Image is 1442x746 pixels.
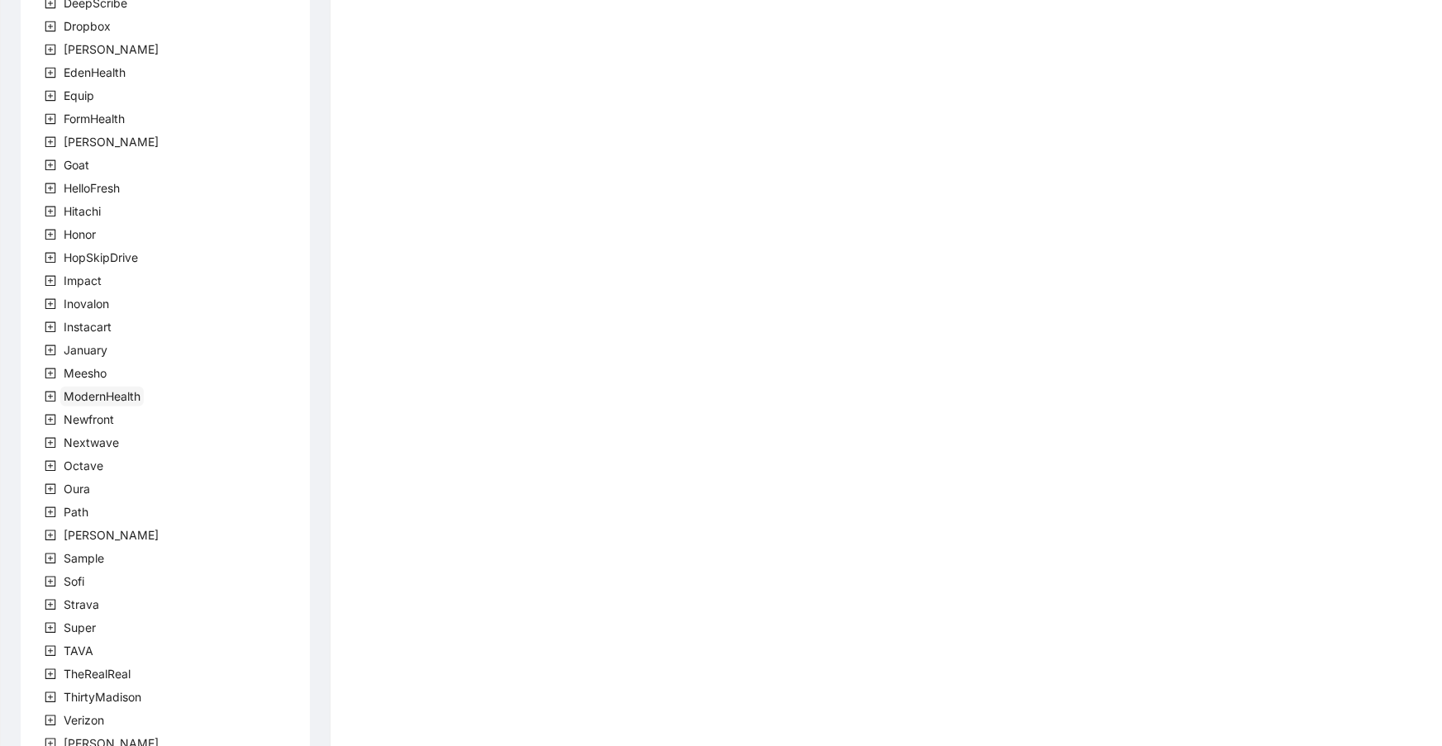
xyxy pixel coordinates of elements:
[60,664,134,684] span: TheRealReal
[45,90,56,102] span: plus-square
[45,460,56,472] span: plus-square
[64,273,102,287] span: Impact
[60,63,129,83] span: EdenHealth
[45,691,56,703] span: plus-square
[64,135,159,149] span: [PERSON_NAME]
[64,204,101,218] span: Hitachi
[45,252,56,264] span: plus-square
[60,710,107,730] span: Verizon
[45,437,56,449] span: plus-square
[45,183,56,194] span: plus-square
[45,21,56,32] span: plus-square
[60,433,122,453] span: Nextwave
[64,250,138,264] span: HopSkipDrive
[60,248,141,268] span: HopSkipDrive
[64,158,89,172] span: Goat
[64,412,114,426] span: Newfront
[60,202,104,221] span: Hitachi
[64,297,109,311] span: Inovalon
[64,459,103,473] span: Octave
[60,132,162,152] span: Garner
[60,595,102,615] span: Strava
[64,366,107,380] span: Meesho
[64,620,96,634] span: Super
[60,549,107,568] span: Sample
[64,505,88,519] span: Path
[64,482,90,496] span: Oura
[64,88,94,102] span: Equip
[45,321,56,333] span: plus-square
[60,17,114,36] span: Dropbox
[45,368,56,379] span: plus-square
[64,19,111,33] span: Dropbox
[64,320,112,334] span: Instacart
[45,622,56,634] span: plus-square
[64,227,96,241] span: Honor
[45,576,56,587] span: plus-square
[64,528,159,542] span: [PERSON_NAME]
[45,344,56,356] span: plus-square
[45,715,56,726] span: plus-square
[45,530,56,541] span: plus-square
[60,225,99,245] span: Honor
[45,298,56,310] span: plus-square
[60,502,92,522] span: Path
[45,229,56,240] span: plus-square
[64,574,84,588] span: Sofi
[64,389,140,403] span: ModernHealth
[45,668,56,680] span: plus-square
[45,44,56,55] span: plus-square
[64,551,104,565] span: Sample
[60,456,107,476] span: Octave
[60,363,110,383] span: Meesho
[64,181,120,195] span: HelloFresh
[64,690,141,704] span: ThirtyMadison
[60,178,123,198] span: HelloFresh
[60,525,162,545] span: Rothman
[60,340,111,360] span: January
[45,599,56,611] span: plus-square
[45,506,56,518] span: plus-square
[64,65,126,79] span: EdenHealth
[45,275,56,287] span: plus-square
[45,391,56,402] span: plus-square
[60,109,128,129] span: FormHealth
[64,667,131,681] span: TheRealReal
[45,483,56,495] span: plus-square
[60,271,105,291] span: Impact
[60,641,97,661] span: TAVA
[60,86,98,106] span: Equip
[64,644,93,658] span: TAVA
[60,294,112,314] span: Inovalon
[45,414,56,425] span: plus-square
[64,343,107,357] span: January
[45,206,56,217] span: plus-square
[64,713,104,727] span: Verizon
[60,572,88,592] span: Sofi
[64,435,119,449] span: Nextwave
[45,553,56,564] span: plus-square
[64,597,99,611] span: Strava
[45,67,56,78] span: plus-square
[60,410,117,430] span: Newfront
[60,387,144,406] span: ModernHealth
[64,42,159,56] span: [PERSON_NAME]
[64,112,125,126] span: FormHealth
[60,618,99,638] span: Super
[60,40,162,59] span: Earnest
[60,687,145,707] span: ThirtyMadison
[45,136,56,148] span: plus-square
[45,113,56,125] span: plus-square
[60,317,115,337] span: Instacart
[60,155,93,175] span: Goat
[45,159,56,171] span: plus-square
[45,645,56,657] span: plus-square
[60,479,93,499] span: Oura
